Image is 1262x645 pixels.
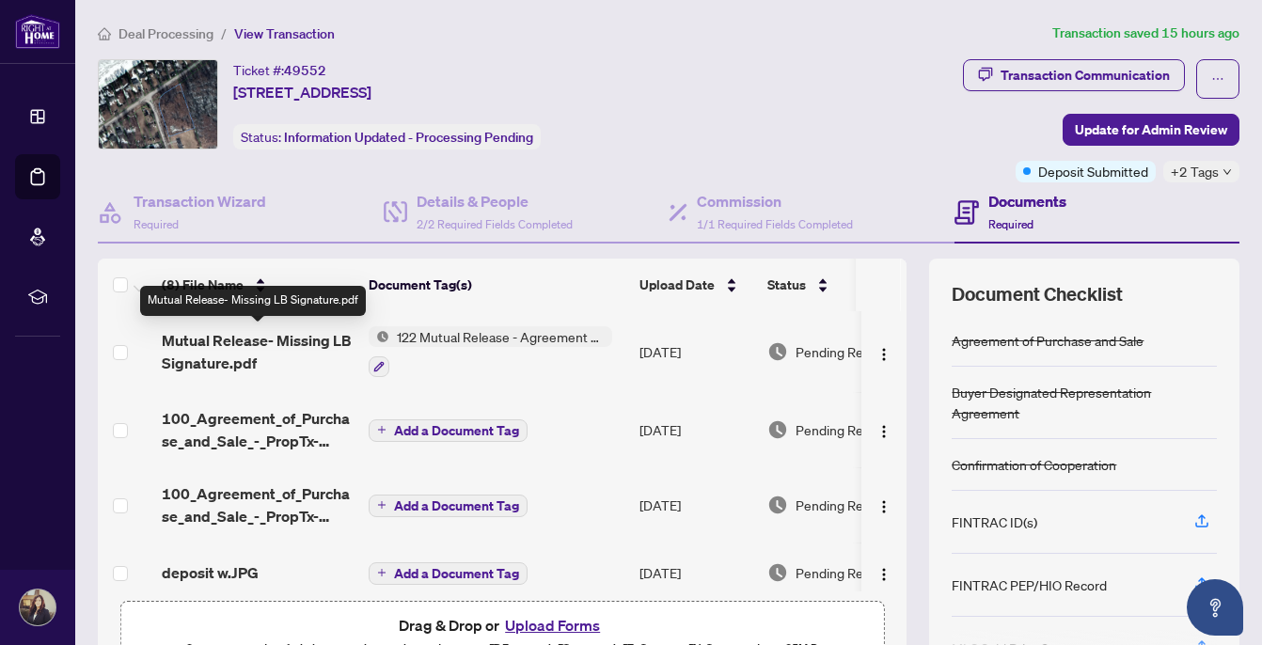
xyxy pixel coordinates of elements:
[632,259,760,311] th: Upload Date
[796,419,890,440] span: Pending Review
[394,499,519,512] span: Add a Document Tag
[767,419,788,440] img: Document Status
[988,217,1033,231] span: Required
[632,311,760,392] td: [DATE]
[162,482,354,527] span: 100_Agreement_of_Purchase_and_Sale_-_PropTx-[PERSON_NAME] 2.pdf
[369,562,528,585] button: Add a Document Tag
[869,490,899,520] button: Logo
[369,495,528,517] button: Add a Document Tag
[952,454,1116,475] div: Confirmation of Cooperation
[221,23,227,44] li: /
[952,511,1037,532] div: FINTRAC ID(s)
[118,25,213,42] span: Deal Processing
[1001,60,1170,90] div: Transaction Communication
[234,25,335,42] span: View Transaction
[876,567,891,582] img: Logo
[963,59,1185,91] button: Transaction Communication
[284,129,533,146] span: Information Updated - Processing Pending
[796,341,890,362] span: Pending Review
[697,217,853,231] span: 1/1 Required Fields Completed
[140,286,366,316] div: Mutual Release- Missing LB Signature.pdf
[876,499,891,514] img: Logo
[499,613,606,637] button: Upload Forms
[869,558,899,588] button: Logo
[369,560,528,585] button: Add a Document Tag
[162,407,354,452] span: 100_Agreement_of_Purchase_and_Sale_-_PropTx-OREA__2_.pdf
[162,329,354,374] span: Mutual Release- Missing LB Signature.pdf
[760,259,920,311] th: Status
[369,326,389,347] img: Status Icon
[1211,72,1224,86] span: ellipsis
[99,60,217,149] img: IMG-N12278720_1.jpg
[952,330,1144,351] div: Agreement of Purchase and Sale
[394,567,519,580] span: Add a Document Tag
[632,467,760,543] td: [DATE]
[988,190,1066,212] h4: Documents
[632,543,760,603] td: [DATE]
[417,190,573,212] h4: Details & People
[1038,161,1148,181] span: Deposit Submitted
[767,495,788,515] img: Document Status
[284,62,326,79] span: 49552
[767,341,788,362] img: Document Status
[796,495,890,515] span: Pending Review
[377,568,386,577] span: plus
[369,493,528,517] button: Add a Document Tag
[767,275,806,295] span: Status
[377,500,386,510] span: plus
[767,562,788,583] img: Document Status
[1187,579,1243,636] button: Open asap
[233,59,326,81] div: Ticket #:
[1075,115,1227,145] span: Update for Admin Review
[394,424,519,437] span: Add a Document Tag
[134,217,179,231] span: Required
[876,347,891,362] img: Logo
[952,574,1107,595] div: FINTRAC PEP/HIO Record
[154,259,361,311] th: (8) File Name
[952,281,1123,307] span: Document Checklist
[20,590,55,625] img: Profile Icon
[98,27,111,40] span: home
[869,337,899,367] button: Logo
[697,190,853,212] h4: Commission
[796,562,890,583] span: Pending Review
[1223,167,1232,177] span: down
[361,259,632,311] th: Document Tag(s)
[369,419,528,442] button: Add a Document Tag
[369,326,612,377] button: Status Icon122 Mutual Release - Agreement of Purchase and Sale
[869,415,899,445] button: Logo
[162,561,259,584] span: deposit w.JPG
[369,417,528,442] button: Add a Document Tag
[952,382,1217,423] div: Buyer Designated Representation Agreement
[399,613,606,637] span: Drag & Drop or
[233,81,371,103] span: [STREET_ADDRESS]
[233,124,541,149] div: Status:
[1052,23,1239,44] article: Transaction saved 15 hours ago
[15,14,60,49] img: logo
[876,424,891,439] img: Logo
[134,190,266,212] h4: Transaction Wizard
[162,275,244,295] span: (8) File Name
[389,326,612,347] span: 122 Mutual Release - Agreement of Purchase and Sale
[639,275,715,295] span: Upload Date
[632,392,760,467] td: [DATE]
[417,217,573,231] span: 2/2 Required Fields Completed
[1063,114,1239,146] button: Update for Admin Review
[1171,161,1219,182] span: +2 Tags
[377,425,386,434] span: plus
